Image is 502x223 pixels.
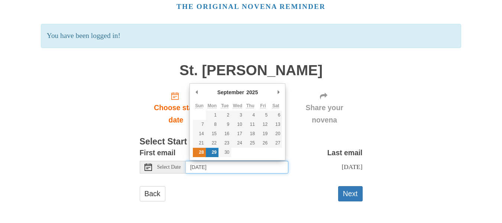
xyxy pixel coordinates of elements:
[257,138,269,148] button: 26
[206,120,218,129] button: 8
[140,86,213,130] a: Choose start date
[233,103,242,108] abbr: Wednesday
[244,138,257,148] button: 25
[216,87,245,98] div: September
[41,24,461,48] p: You have been logged in!
[218,148,231,157] button: 30
[193,87,200,98] button: Previous Month
[231,111,244,120] button: 3
[140,63,363,79] h1: St. [PERSON_NAME]
[218,138,231,148] button: 23
[147,102,205,126] span: Choose start date
[206,111,218,120] button: 1
[140,137,363,147] h3: Select Start Date
[206,148,218,157] button: 29
[195,103,204,108] abbr: Sunday
[275,87,282,98] button: Next Month
[257,120,269,129] button: 12
[269,129,282,138] button: 20
[208,103,217,108] abbr: Monday
[294,102,355,126] span: Share your novena
[218,120,231,129] button: 9
[257,111,269,120] button: 5
[186,161,288,173] input: Use the arrow keys to pick a date
[245,87,259,98] div: 2025
[338,186,363,201] button: Next
[231,120,244,129] button: 10
[260,103,266,108] abbr: Friday
[218,129,231,138] button: 16
[140,186,165,201] a: Back
[272,103,279,108] abbr: Saturday
[206,138,218,148] button: 22
[257,129,269,138] button: 19
[176,3,326,10] a: The original novena reminder
[327,147,363,159] label: Last email
[193,148,205,157] button: 28
[140,147,176,159] label: First email
[218,111,231,120] button: 2
[157,165,181,170] span: Select Date
[221,103,229,108] abbr: Tuesday
[193,120,205,129] button: 7
[269,120,282,129] button: 13
[244,129,257,138] button: 18
[269,138,282,148] button: 27
[244,120,257,129] button: 11
[246,103,255,108] abbr: Thursday
[206,129,218,138] button: 15
[231,129,244,138] button: 17
[193,138,205,148] button: 21
[244,111,257,120] button: 4
[231,138,244,148] button: 24
[341,163,362,171] span: [DATE]
[269,111,282,120] button: 6
[193,129,205,138] button: 14
[286,86,363,130] div: Click "Next" to confirm your start date first.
